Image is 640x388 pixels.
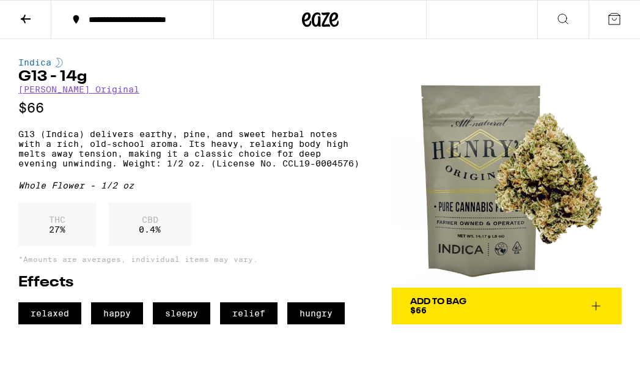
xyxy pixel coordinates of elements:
[392,288,622,324] button: Add To Bag$66
[18,70,361,84] h1: G13 - 14g
[392,58,622,288] img: Henry's Original - G13 - 14g
[18,58,361,67] div: Indica
[108,203,191,247] div: 0.4 %
[220,302,278,324] span: relief
[287,302,345,324] span: hungry
[18,255,361,263] p: *Amounts are averages, individual items may vary.
[18,181,361,190] div: Whole Flower - 1/2 oz
[18,100,361,116] p: $66
[18,84,139,94] a: [PERSON_NAME] Original
[410,297,466,306] div: Add To Bag
[18,275,361,290] h2: Effects
[153,302,210,324] span: sleepy
[139,215,161,225] p: CBD
[410,305,427,315] span: $66
[56,58,63,67] img: indicaColor.svg
[18,203,96,247] div: 27 %
[18,302,81,324] span: relaxed
[49,215,65,225] p: THC
[91,302,143,324] span: happy
[18,129,361,168] p: G13 (Indica) delivers earthy, pine, and sweet herbal notes with a rich, old-school aroma. Its hea...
